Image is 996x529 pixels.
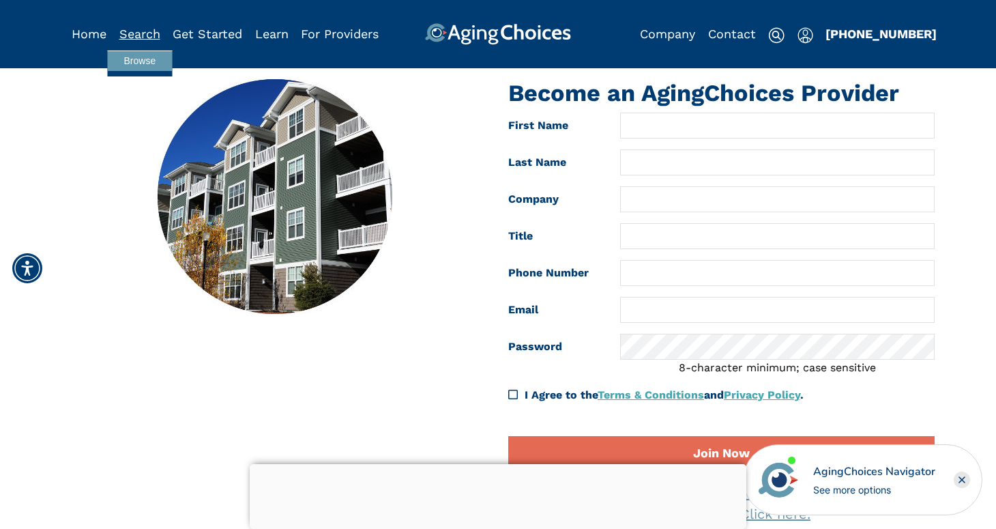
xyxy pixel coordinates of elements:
a: Privacy Policy [724,388,800,401]
div: Popover trigger [797,23,813,45]
label: Company [498,186,610,212]
a: [PHONE_NUMBER] [825,27,937,41]
a: Terms & Conditions [598,388,704,401]
a: Get Started [173,27,242,41]
div: Accessibility Menu [12,253,42,283]
label: Phone Number [498,260,610,286]
div: See more options [813,483,935,497]
img: AgingChoices [425,23,571,45]
img: join-provider.jpg [158,79,392,314]
button: Join Now [508,436,935,470]
label: First Name [498,113,610,139]
a: Learn [255,27,289,41]
span: I Agree to the and . [525,388,804,401]
label: Email [498,297,610,323]
a: For Providers [301,27,379,41]
h1: Become an AgingChoices Provider [508,79,935,107]
div: AgingChoices Navigator [813,463,935,480]
img: search-icon.svg [768,27,785,44]
img: user-icon.svg [797,27,813,44]
iframe: Advertisement [250,464,746,526]
a: Browse [108,51,173,71]
a: Search [119,27,160,41]
img: avatar [755,457,802,503]
div: Close [954,472,970,488]
div: Popover trigger [119,23,160,45]
label: Last Name [498,149,610,175]
a: Home [72,27,106,41]
a: Contact [708,27,756,41]
div: 8-character minimum; case sensitive [620,360,935,376]
label: Title [498,223,610,249]
a: Company [640,27,695,41]
label: Password [498,334,610,376]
